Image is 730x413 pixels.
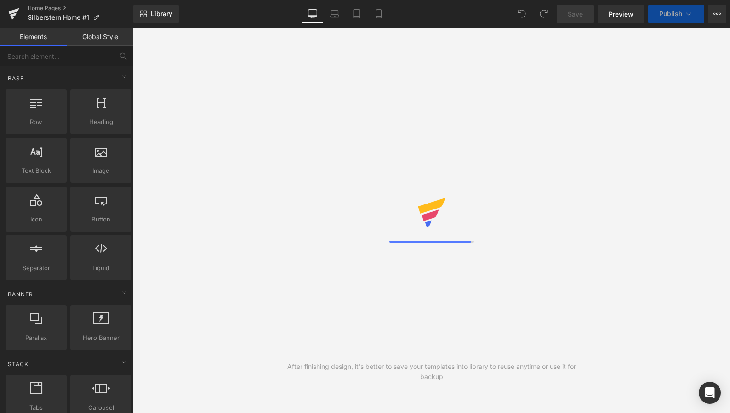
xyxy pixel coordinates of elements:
a: Tablet [346,5,368,23]
span: Preview [609,9,633,19]
button: More [708,5,726,23]
span: Tabs [8,403,64,413]
button: Publish [648,5,704,23]
a: Home Pages [28,5,133,12]
a: Mobile [368,5,390,23]
span: Hero Banner [73,333,129,343]
span: Silberstern Home #1 [28,14,89,21]
div: After finishing design, it's better to save your templates into library to reuse anytime or use i... [282,362,581,382]
span: Parallax [8,333,64,343]
span: Heading [73,117,129,127]
a: Global Style [67,28,133,46]
a: Preview [598,5,644,23]
span: Base [7,74,25,83]
span: Liquid [73,263,129,273]
button: Undo [513,5,531,23]
span: Library [151,10,172,18]
a: Laptop [324,5,346,23]
span: Save [568,9,583,19]
span: Publish [659,10,682,17]
span: Stack [7,360,29,368]
span: Banner [7,290,34,299]
span: Row [8,117,64,127]
span: Button [73,215,129,224]
span: Image [73,166,129,175]
span: Separator [8,263,64,273]
a: Desktop [302,5,324,23]
span: Carousel [73,403,129,413]
button: Redo [535,5,553,23]
span: Icon [8,215,64,224]
div: Open Intercom Messenger [699,382,721,404]
a: New Library [133,5,179,23]
span: Text Block [8,166,64,175]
